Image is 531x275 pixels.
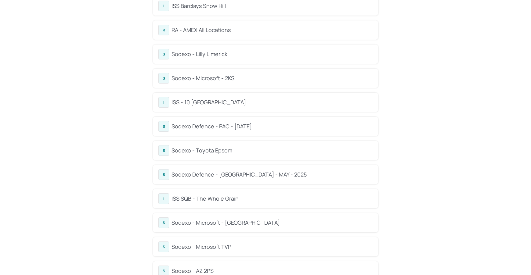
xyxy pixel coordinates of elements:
div: RA - AMEX All Locations [172,26,373,34]
div: I [158,97,169,108]
div: S [158,169,169,180]
div: S [158,121,169,132]
div: Sodexo - Toyota Epsom [172,146,373,155]
div: Sodexo Defence - PAC - [DATE] [172,122,373,130]
div: Sodexo - AZ 2PS [172,267,373,275]
div: R [158,25,169,35]
div: ISS - 10 [GEOGRAPHIC_DATA] [172,98,373,106]
div: S [158,49,169,59]
div: Sodexo Defence - [GEOGRAPHIC_DATA] - MAY - 2025 [172,170,373,179]
div: ISS SQB - The Whole Grain [172,195,373,203]
div: S [158,217,169,228]
div: S [158,73,169,84]
div: Sodexo - Microsoft - 2KS [172,74,373,82]
div: Sodexo - Lilly Limerick [172,50,373,58]
div: Sodexo - Microsoft TVP [172,243,373,251]
div: S [158,241,169,252]
div: Sodexo - Microsoft - [GEOGRAPHIC_DATA] [172,219,373,227]
div: ISS Barclays Snow Hill [172,2,373,10]
div: I [158,1,169,11]
div: I [158,193,169,204]
div: S [158,145,169,156]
